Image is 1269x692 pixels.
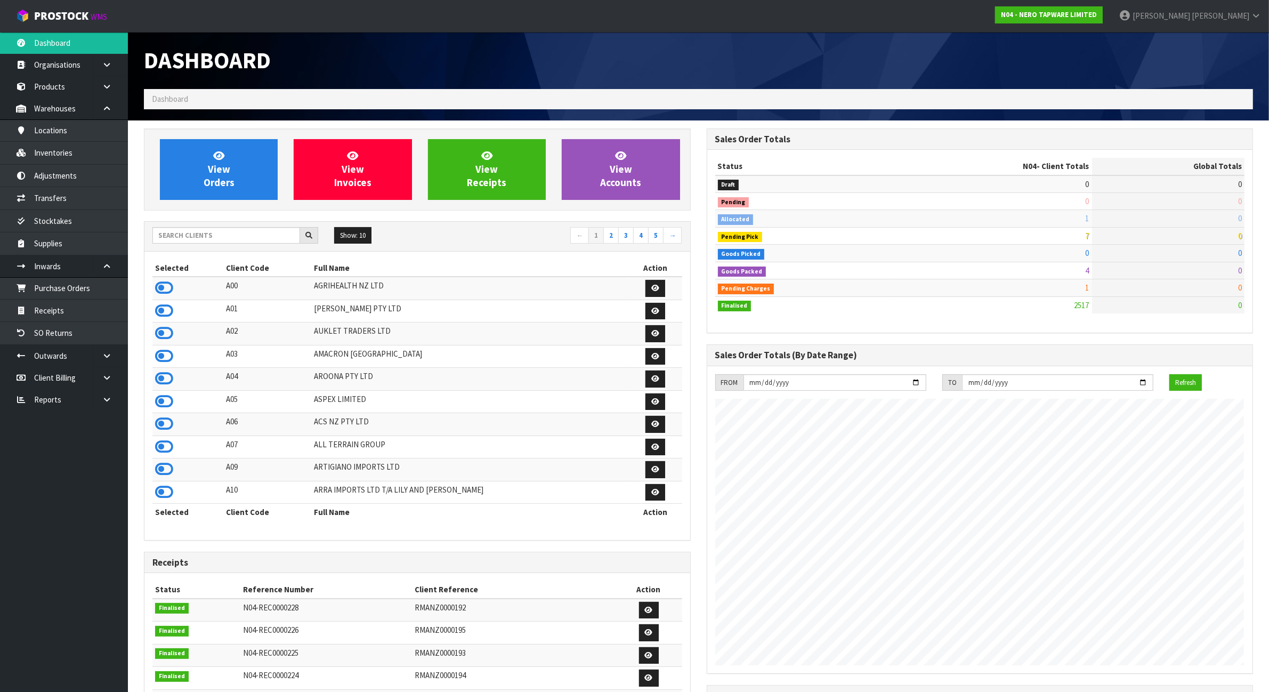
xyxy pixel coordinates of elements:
[16,9,29,22] img: cube-alt.png
[223,260,311,277] th: Client Code
[152,558,682,568] h3: Receipts
[1238,196,1242,206] span: 0
[995,6,1103,23] a: N04 - NERO TAPWARE LIMITED
[718,301,751,311] span: Finalised
[1092,158,1244,175] th: Global Totals
[155,671,189,682] span: Finalised
[152,227,300,244] input: Search clients
[629,504,682,521] th: Action
[223,323,311,345] td: A02
[223,504,311,521] th: Client Code
[152,260,223,277] th: Selected
[155,648,189,659] span: Finalised
[152,94,188,104] span: Dashboard
[1023,161,1037,171] span: N04
[311,323,629,345] td: AUKLET TRADERS LTD
[603,227,619,244] a: 2
[160,139,278,200] a: ViewOrders
[311,368,629,391] td: AROONA PTY LTD
[144,46,271,75] span: Dashboard
[648,227,664,244] a: 5
[415,625,466,635] span: RMANZ0000195
[1001,10,1097,19] strong: N04 - NERO TAPWARE LIMITED
[1133,11,1190,21] span: [PERSON_NAME]
[223,458,311,481] td: A09
[718,180,739,190] span: Draft
[415,670,466,680] span: RMANZ0000194
[412,581,616,598] th: Client Reference
[718,249,765,260] span: Goods Picked
[243,648,298,658] span: N04-REC0000225
[155,626,189,637] span: Finalised
[243,670,298,680] span: N04-REC0000224
[618,227,634,244] a: 3
[1192,11,1249,21] span: [PERSON_NAME]
[311,260,629,277] th: Full Name
[718,232,763,243] span: Pending Pick
[718,197,749,208] span: Pending
[562,139,680,200] a: ViewAccounts
[223,481,311,504] td: A10
[715,350,1245,360] h3: Sales Order Totals (By Date Range)
[223,368,311,391] td: A04
[155,603,189,614] span: Finalised
[1238,213,1242,223] span: 0
[1086,265,1089,276] span: 4
[633,227,649,244] a: 4
[204,149,235,189] span: View Orders
[1086,231,1089,241] span: 7
[428,139,546,200] a: ViewReceipts
[334,227,371,244] button: Show: 10
[415,648,466,658] span: RMANZ0000193
[600,149,641,189] span: View Accounts
[311,390,629,413] td: ASPEX LIMITED
[1086,283,1089,293] span: 1
[570,227,589,244] a: ←
[1086,213,1089,223] span: 1
[415,602,466,613] span: RMANZ0000192
[311,504,629,521] th: Full Name
[311,436,629,458] td: ALL TERRAIN GROUP
[311,481,629,504] td: ARRA IMPORTS LTD T/A LILY AND [PERSON_NAME]
[1238,283,1242,293] span: 0
[715,374,743,391] div: FROM
[588,227,604,244] a: 1
[152,504,223,521] th: Selected
[616,581,682,598] th: Action
[240,581,412,598] th: Reference Number
[223,345,311,368] td: A03
[718,284,774,294] span: Pending Charges
[1074,300,1089,310] span: 2517
[34,9,88,23] span: ProStock
[223,390,311,413] td: A05
[311,277,629,300] td: AGRIHEALTH NZ LTD
[715,134,1245,144] h3: Sales Order Totals
[663,227,682,244] a: →
[1086,196,1089,206] span: 0
[890,158,1092,175] th: - Client Totals
[311,300,629,323] td: [PERSON_NAME] PTY LTD
[1238,231,1242,241] span: 0
[243,625,298,635] span: N04-REC0000226
[425,227,682,246] nav: Page navigation
[1086,179,1089,189] span: 0
[223,277,311,300] td: A00
[223,413,311,436] td: A06
[243,602,298,613] span: N04-REC0000228
[294,139,411,200] a: ViewInvoices
[1238,179,1242,189] span: 0
[91,12,107,22] small: WMS
[718,214,754,225] span: Allocated
[311,413,629,436] td: ACS NZ PTY LTD
[1086,248,1089,258] span: 0
[1169,374,1202,391] button: Refresh
[1238,248,1242,258] span: 0
[942,374,962,391] div: TO
[311,345,629,368] td: AMACRON [GEOGRAPHIC_DATA]
[629,260,682,277] th: Action
[467,149,506,189] span: View Receipts
[334,149,371,189] span: View Invoices
[715,158,890,175] th: Status
[223,436,311,458] td: A07
[718,267,766,277] span: Goods Packed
